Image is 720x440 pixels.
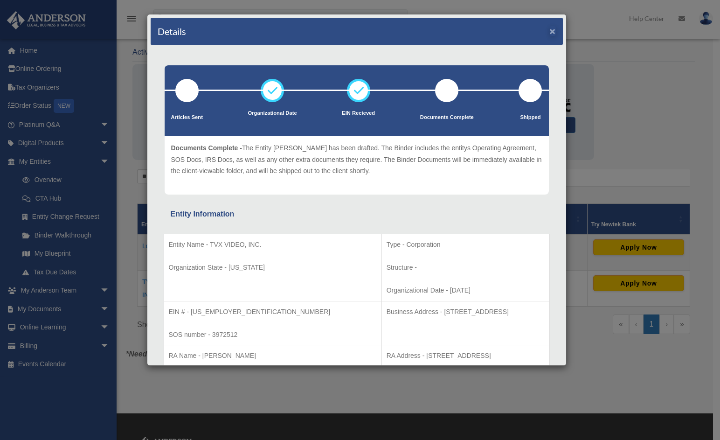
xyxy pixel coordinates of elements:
[248,109,297,118] p: Organizational Date
[387,350,545,362] p: RA Address - [STREET_ADDRESS]
[171,142,542,177] p: The Entity [PERSON_NAME] has been drafted. The Binder includes the entitys Operating Agreement, S...
[169,350,377,362] p: RA Name - [PERSON_NAME]
[158,25,186,38] h4: Details
[550,26,556,36] button: ×
[169,329,377,341] p: SOS number - 3972512
[519,113,542,122] p: Shipped
[342,109,375,118] p: EIN Recieved
[171,113,203,122] p: Articles Sent
[169,262,377,273] p: Organization State - [US_STATE]
[387,285,545,296] p: Organizational Date - [DATE]
[169,306,377,318] p: EIN # - [US_EMPLOYER_IDENTIFICATION_NUMBER]
[171,144,242,152] span: Documents Complete -
[387,262,545,273] p: Structure -
[387,306,545,318] p: Business Address - [STREET_ADDRESS]
[169,239,377,251] p: Entity Name - TVX VIDEO, INC.
[171,208,543,221] div: Entity Information
[387,239,545,251] p: Type - Corporation
[420,113,474,122] p: Documents Complete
